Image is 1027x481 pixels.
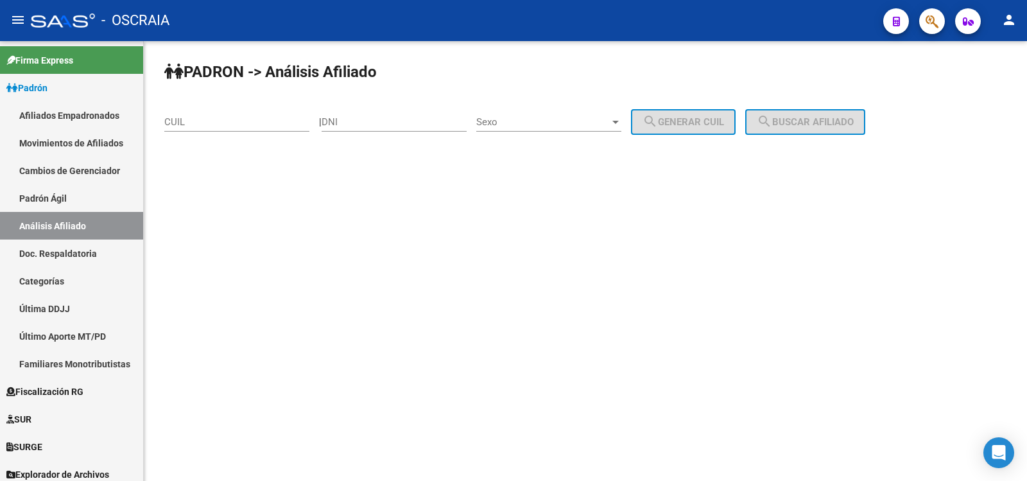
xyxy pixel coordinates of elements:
[745,109,865,135] button: Buscar afiliado
[1001,12,1017,28] mat-icon: person
[643,114,658,129] mat-icon: search
[476,116,610,128] span: Sexo
[6,412,31,426] span: SUR
[757,116,854,128] span: Buscar afiliado
[319,116,745,128] div: |
[6,81,47,95] span: Padrón
[631,109,736,135] button: Generar CUIL
[164,63,377,81] strong: PADRON -> Análisis Afiliado
[757,114,772,129] mat-icon: search
[6,53,73,67] span: Firma Express
[6,440,42,454] span: SURGE
[10,12,26,28] mat-icon: menu
[6,385,83,399] span: Fiscalización RG
[643,116,724,128] span: Generar CUIL
[983,437,1014,468] div: Open Intercom Messenger
[101,6,169,35] span: - OSCRAIA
